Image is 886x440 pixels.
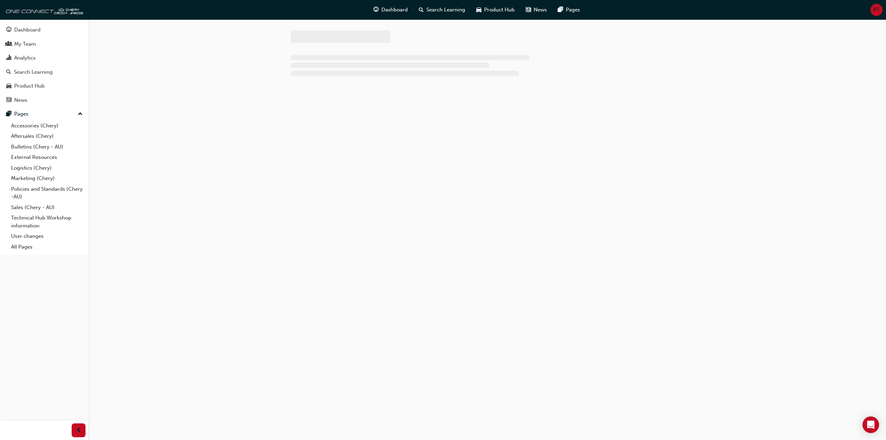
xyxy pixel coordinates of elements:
a: Aftersales (Chery) [8,131,85,142]
span: up-icon [78,110,83,119]
button: Pages [3,108,85,120]
div: Dashboard [14,26,40,34]
div: News [14,96,27,104]
span: search-icon [6,69,11,75]
a: Search Learning [3,66,85,79]
div: Pages [14,110,28,118]
button: DashboardMy TeamAnalyticsSearch LearningProduct HubNews [3,22,85,108]
span: Dashboard [381,6,408,14]
div: My Team [14,40,36,48]
span: Pages [566,6,580,14]
a: pages-iconPages [552,3,586,17]
span: pages-icon [6,111,11,117]
a: search-iconSearch Learning [413,3,471,17]
span: chart-icon [6,55,11,61]
a: User changes [8,231,85,242]
a: Product Hub [3,80,85,92]
a: External Resources [8,152,85,163]
span: car-icon [6,83,11,89]
a: Sales (Chery - AU) [8,202,85,213]
a: news-iconNews [520,3,552,17]
span: car-icon [476,6,481,14]
a: News [3,94,85,107]
div: Open Intercom Messenger [862,416,879,433]
a: Technical Hub Workshop information [8,213,85,231]
span: people-icon [6,41,11,47]
span: guage-icon [6,27,11,33]
span: Search Learning [426,6,465,14]
span: RT [873,6,880,14]
div: Analytics [14,54,36,62]
a: Marketing (Chery) [8,173,85,184]
a: Bulletins (Chery - AU) [8,142,85,152]
span: Product Hub [484,6,515,14]
span: news-icon [526,6,531,14]
button: RT [870,4,883,16]
a: Analytics [3,52,85,64]
a: Accessories (Chery) [8,120,85,131]
img: oneconnect [3,3,83,17]
span: news-icon [6,97,11,104]
a: All Pages [8,242,85,252]
div: Product Hub [14,82,45,90]
a: Logistics (Chery) [8,163,85,173]
a: guage-iconDashboard [368,3,413,17]
span: pages-icon [558,6,563,14]
span: News [534,6,547,14]
span: prev-icon [76,426,81,435]
a: My Team [3,38,85,51]
a: Policies and Standards (Chery -AU) [8,184,85,202]
span: guage-icon [373,6,379,14]
a: car-iconProduct Hub [471,3,520,17]
a: Dashboard [3,24,85,36]
div: Search Learning [14,68,53,76]
span: search-icon [419,6,424,14]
